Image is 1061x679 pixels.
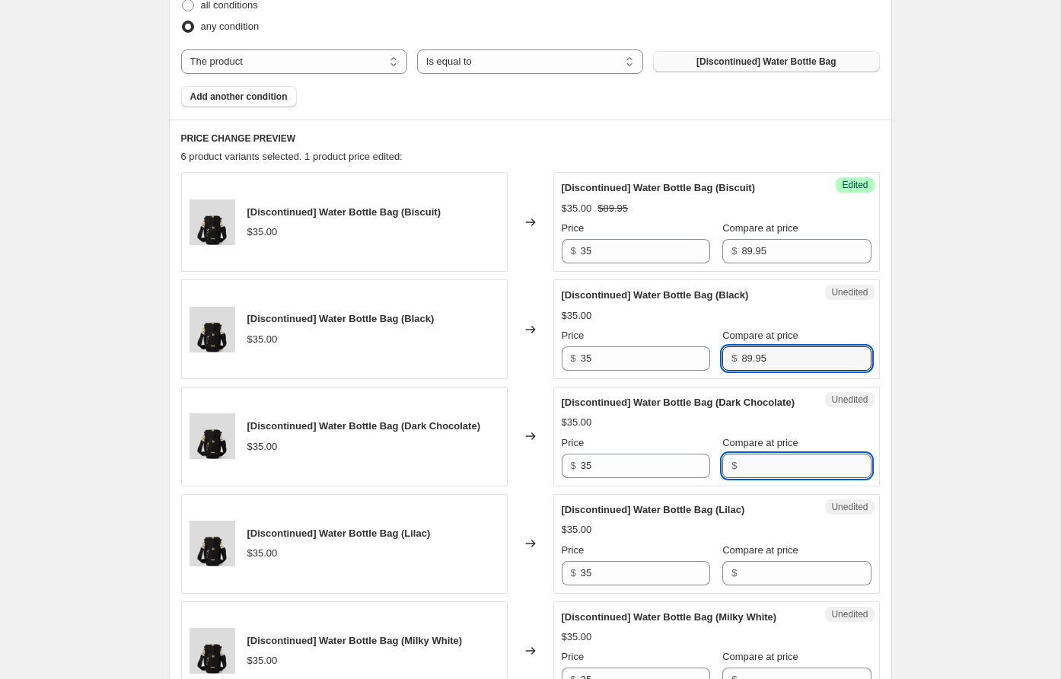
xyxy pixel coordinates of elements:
[190,628,235,674] img: WBBPhotoshopped-blackold-1_80x.png
[562,397,795,408] span: [Discontinued] Water Bottle Bag (Dark Chocolate)
[181,151,403,162] span: 6 product variants selected. 1 product price edited:
[247,225,278,240] div: $35.00
[562,289,749,301] span: [Discontinued] Water Bottle Bag (Black)
[562,651,585,662] span: Price
[181,132,880,145] h6: PRICE CHANGE PREVIEW
[831,608,868,620] span: Unedited
[696,56,836,68] span: [Discontinued] Water Bottle Bag
[247,332,278,347] div: $35.00
[190,307,235,352] img: WBBPhotoshopped-blackold-1_80x.png
[722,651,798,662] span: Compare at price
[842,179,868,191] span: Edited
[562,415,592,430] div: $35.00
[562,630,592,645] div: $35.00
[247,420,480,432] span: [Discontinued] Water Bottle Bag (Dark Chocolate)
[831,501,868,513] span: Unedited
[731,567,737,579] span: $
[731,352,737,364] span: $
[201,21,260,32] span: any condition
[562,308,592,324] div: $35.00
[247,635,463,646] span: [Discontinued] Water Bottle Bag (Milky White)
[731,460,737,471] span: $
[722,222,798,234] span: Compare at price
[247,313,435,324] span: [Discontinued] Water Bottle Bag (Black)
[247,653,278,668] div: $35.00
[247,206,441,218] span: [Discontinued] Water Bottle Bag (Biscuit)
[181,86,297,107] button: Add another condition
[190,521,235,566] img: WBBPhotoshopped-blackold-1_80x.png
[831,286,868,298] span: Unedited
[653,51,879,72] button: [Discontinued] Water Bottle Bag
[722,544,798,556] span: Compare at price
[247,546,278,561] div: $35.00
[190,91,288,103] span: Add another condition
[562,504,745,515] span: [Discontinued] Water Bottle Bag (Lilac)
[190,199,235,245] img: WBBPhotoshopped-blackold-1_80x.png
[562,330,585,341] span: Price
[571,567,576,579] span: $
[562,437,585,448] span: Price
[562,611,777,623] span: [Discontinued] Water Bottle Bag (Milky White)
[597,201,628,216] strike: $89.95
[562,201,592,216] div: $35.00
[562,544,585,556] span: Price
[247,528,431,539] span: [Discontinued] Water Bottle Bag (Lilac)
[562,222,585,234] span: Price
[831,394,868,406] span: Unedited
[190,413,235,459] img: WBBPhotoshopped-blackold-1_80x.png
[731,245,737,257] span: $
[562,182,755,193] span: [Discontinued] Water Bottle Bag (Biscuit)
[571,352,576,364] span: $
[571,245,576,257] span: $
[722,437,798,448] span: Compare at price
[247,439,278,454] div: $35.00
[562,522,592,537] div: $35.00
[571,460,576,471] span: $
[722,330,798,341] span: Compare at price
